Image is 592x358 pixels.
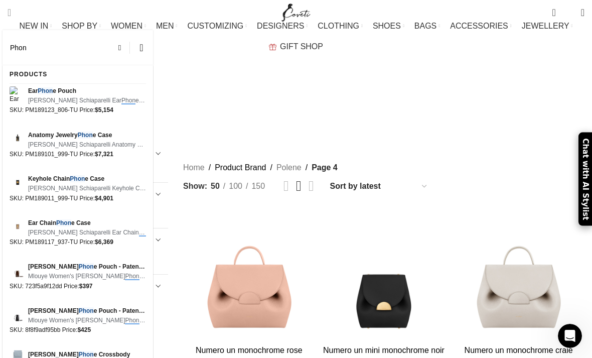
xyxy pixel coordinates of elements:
span: CLOTHING [318,21,359,31]
img: Anatomy Jewelry Phone Case [10,131,26,147]
bdi: 6,369 [95,238,113,246]
a: Site logo [279,8,313,16]
span: NEW IN [20,21,49,31]
span: GIFT SHOP [280,42,323,51]
p: SKU: 723f5a9f12dd Price: [10,282,146,291]
a: BAGS [414,16,440,36]
div: Products [10,65,47,83]
span: Ear Chain e Case [28,218,146,228]
img: Ear Chain Phone Case [10,218,26,234]
span: $ [77,326,81,333]
a: ACCESSORIES [450,16,512,36]
a: GIFT SHOP [269,37,323,57]
span: $ [79,283,83,290]
a: MEN [156,16,177,36]
em: Phon [79,307,94,314]
span: SHOP BY [62,21,97,31]
bdi: 7,321 [95,151,113,158]
span: JEWELLERY [522,21,569,31]
em: Phon [38,87,53,94]
bdi: 5,154 [95,106,113,113]
span: BAGS [414,21,436,31]
p: SKU: PM189117_937-TU Price: [10,237,146,247]
img: Naomi Phone Pouch - Patent Black Wallets & Purses [10,306,26,322]
div: Main navigation [3,16,589,57]
span: $ [95,238,98,246]
span: [PERSON_NAME] Schiaparelli Ear e Pouch This e pouch is crafted … [28,96,146,105]
a: Numero un monochrome craie [453,208,584,340]
span: 0 [553,5,560,13]
em: Phon [78,132,93,139]
a: NEW IN [20,16,52,36]
em: Phon [56,219,71,226]
span: Mlouye Women's [PERSON_NAME] e Pouch - Patent Black Wallets & Purses … [28,316,146,325]
div: My Wishlist [563,3,573,23]
span: [PERSON_NAME] Schiaparelli Anatomy Jewelry e Case Inspired by its predecessor … [28,140,146,150]
span: CUSTOMIZING [187,21,243,31]
em: Phon [125,317,139,324]
img: Ear Phone Pouch [10,86,26,102]
a: CLOTHING [318,16,363,36]
a: Ear ChainPhone Case [PERSON_NAME] Schiaparelli Ear ChainPhone Case This warm silver crinkled … SK... [3,218,153,248]
span: Anatomy Jewelry e Case [28,131,146,140]
a: Numero un mini monochrome noir [318,208,450,340]
span: SHOES [373,21,401,31]
img: GiftBag [269,44,276,50]
a: CUSTOMIZING [187,16,247,36]
span: $ [95,106,98,113]
span: [PERSON_NAME] e Pouch - Patent Black Wallets & Purses [28,306,146,316]
span: [PERSON_NAME] e Pouch - Patent Brown Bag [28,262,146,272]
span: Mlouye Women's [PERSON_NAME] e Pouch - Patent Brown Wallets & Purses … [28,272,146,281]
a: Search [3,3,16,23]
a: SHOES [373,16,404,36]
a: Keyhole ChainPhone Case [PERSON_NAME] Schiaparelli Keyhole Chaine Case This black leathere … SKU:... [3,174,153,203]
bdi: 397 [79,283,93,290]
em: Phon [70,175,85,182]
p: SKU: PM189123_806-TU Price: [10,105,146,115]
img: Keyhole Chain Phone Case [10,174,26,190]
span: $ [95,195,98,202]
span: ACCESSORIES [450,21,508,31]
a: JEWELLERY [522,16,573,36]
iframe: Intercom live chat [558,324,582,348]
a: Numero un monochrome craie [465,346,573,354]
span: DESIGNERS [257,21,304,31]
a: Numero un mini monochrome noir [323,346,445,354]
span: Ear e Pouch [28,86,146,96]
a: 0 [547,3,560,23]
span: [PERSON_NAME] Schiaparelli Keyhole Chain e Case This black leather e … [28,184,146,193]
bdi: 425 [77,326,91,333]
bdi: 4,901 [95,195,113,202]
span: $ [95,151,98,158]
em: Phon [79,351,94,358]
a: [PERSON_NAME]Phone Pouch - Patent Black Wallets & Purses Mlouye Women's [PERSON_NAME]Phone Pouch ... [3,306,153,335]
input: Search [3,30,153,65]
span: MEN [156,21,174,31]
a: [PERSON_NAME]Phone Pouch - Patent Brown Bag Mlouye Women's [PERSON_NAME]Phone Pouch - Patent Brow... [3,262,153,291]
em: Phon [121,97,135,104]
em: Phon [79,263,94,270]
a: WOMEN [111,16,146,36]
span: 0 [565,10,573,18]
p: SKU: 8f8f9adf95bb Price: [10,325,146,335]
em: Phon [139,229,153,236]
a: EarPhone Pouch [PERSON_NAME] Schiaparelli EarPhone Pouch Thise pouch is crafted … SKU: PM189123_8... [3,86,153,115]
a: SHOP BY [62,16,101,36]
a: Numero un monochrome rose [183,208,315,340]
span: WOMEN [111,21,142,31]
a: DESIGNERS [257,16,308,36]
p: SKU: PM189011_999-TU Price: [10,194,146,203]
span: [PERSON_NAME] Schiaparelli Ear Chain e Case This warm silver crinkled … [28,228,146,237]
p: SKU: PM189101_999-TU Price: [10,150,146,159]
a: Numero un monochrome rose [196,346,303,354]
img: Naomi Phone Pouch - Patent Brown Bag [10,262,26,278]
span: Keyhole Chain e Case [28,174,146,184]
em: Phon [125,273,139,280]
a: Anatomy JewelryPhone Case [PERSON_NAME] Schiaparelli Anatomy Jewelrye Case Inspired by its predec... [3,131,153,160]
